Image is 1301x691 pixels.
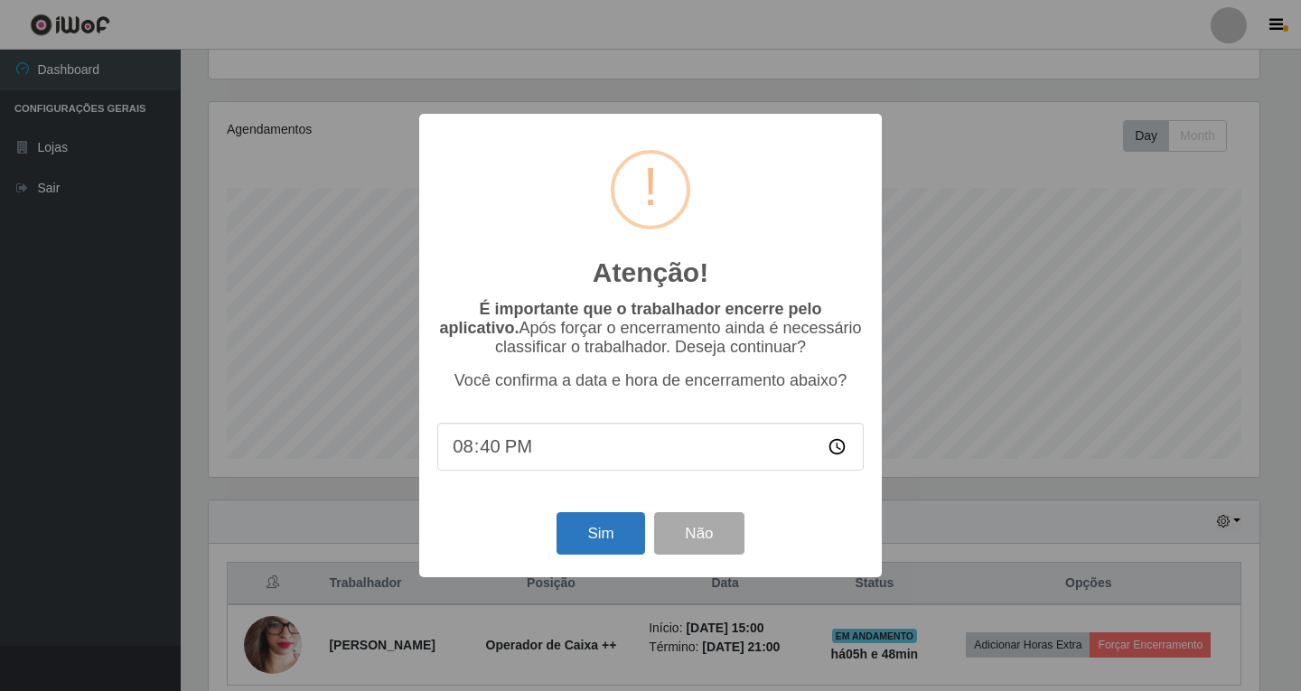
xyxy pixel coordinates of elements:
[557,512,644,555] button: Sim
[593,257,708,289] h2: Atenção!
[439,300,821,337] b: É importante que o trabalhador encerre pelo aplicativo.
[437,371,864,390] p: Você confirma a data e hora de encerramento abaixo?
[654,512,744,555] button: Não
[437,300,864,357] p: Após forçar o encerramento ainda é necessário classificar o trabalhador. Deseja continuar?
